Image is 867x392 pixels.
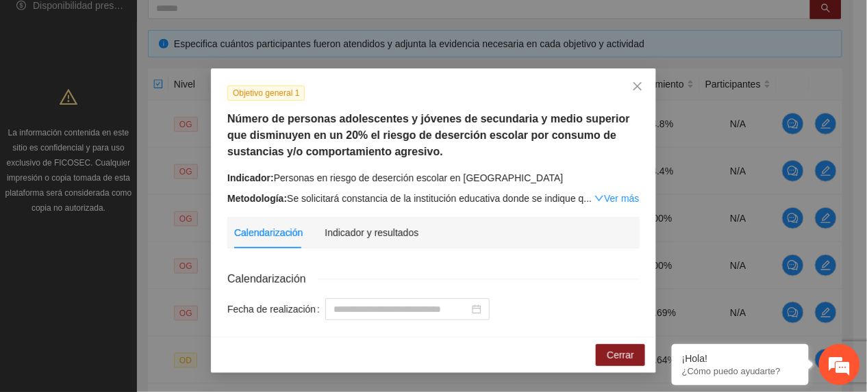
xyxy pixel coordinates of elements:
[682,366,799,376] p: ¿Cómo puedo ayudarte?
[227,86,305,101] span: Objetivo general 1
[607,348,634,363] span: Cerrar
[619,68,656,105] button: Close
[79,122,189,261] span: Estamos en línea.
[7,253,261,301] textarea: Escriba su mensaje y pulse “Intro”
[227,191,640,206] div: Se solicitará constancia de la institución educativa donde se indique q
[227,298,325,320] label: Fecha de realización
[227,270,317,287] span: Calendarización
[594,194,604,203] span: down
[225,7,257,40] div: Minimizar ventana de chat en vivo
[584,193,592,204] span: ...
[682,353,799,364] div: ¡Hola!
[632,81,643,92] span: close
[596,344,645,366] button: Cerrar
[325,225,418,240] div: Indicador y resultados
[227,111,640,160] h5: Número de personas adolescentes y jóvenes de secundaria y medio superior que disminuyen en un 20%...
[334,302,469,317] input: Fecha de realización
[234,225,303,240] div: Calendarización
[594,193,639,204] a: Expand
[227,170,640,185] div: Personas en riesgo de deserción escolar en [GEOGRAPHIC_DATA]
[227,193,287,204] strong: Metodología:
[71,70,230,88] div: Chatee con nosotros ahora
[227,172,274,183] strong: Indicador:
